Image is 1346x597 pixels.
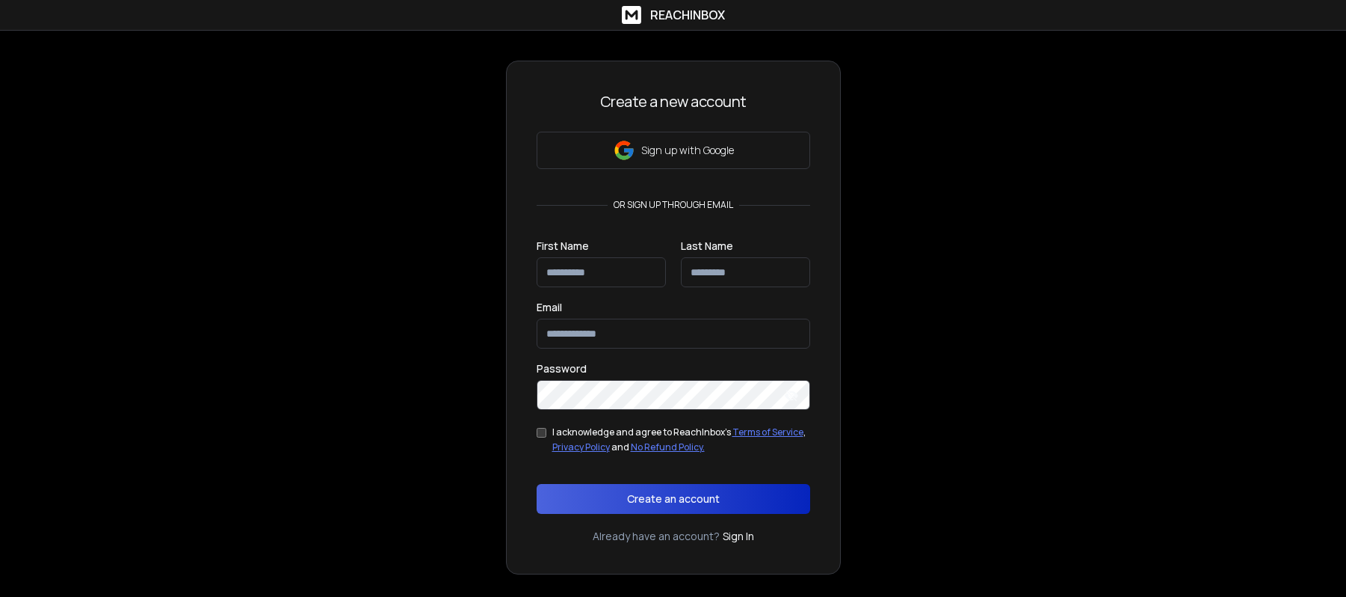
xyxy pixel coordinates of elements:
a: Terms of Service [732,426,803,438]
p: Sign up with Google [641,143,734,158]
h3: Create a new account [537,91,810,112]
button: Create an account [537,484,810,514]
h1: ReachInbox [650,6,725,24]
button: Sign up with Google [537,132,810,169]
p: Already have an account? [593,529,720,544]
div: I acknowledge and agree to ReachInbox's , and [552,425,810,454]
a: No Refund Policy. [631,441,705,453]
label: Email [537,302,562,313]
p: or sign up through email [608,199,739,211]
label: Last Name [681,241,733,251]
a: Sign In [723,529,754,544]
a: Privacy Policy [552,441,610,453]
a: ReachInbox [622,6,725,24]
label: Password [537,364,587,374]
label: First Name [537,241,589,251]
